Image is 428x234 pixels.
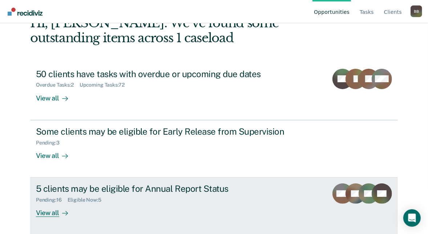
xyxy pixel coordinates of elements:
div: Open Intercom Messenger [403,209,421,227]
div: View all [36,146,77,160]
div: Pending : 16 [36,197,68,203]
div: 5 clients may be eligible for Annual Report Status [36,183,291,194]
div: Upcoming Tasks : 72 [80,82,130,88]
img: Recidiviz [8,8,43,16]
div: 50 clients have tasks with overdue or upcoming due dates [36,69,291,79]
button: Profile dropdown button [411,5,422,17]
a: 50 clients have tasks with overdue or upcoming due datesOverdue Tasks:2Upcoming Tasks:72View all [30,63,398,120]
div: Eligible Now : 5 [68,197,107,203]
div: View all [36,88,77,102]
div: Overdue Tasks : 2 [36,82,80,88]
div: View all [36,203,77,217]
div: B B [411,5,422,17]
div: Pending : 3 [36,140,65,146]
div: Hi, [PERSON_NAME]. We’ve found some outstanding items across 1 caseload [30,16,324,45]
div: Some clients may be eligible for Early Release from Supervision [36,126,291,137]
a: Some clients may be eligible for Early Release from SupervisionPending:3View all [30,120,398,178]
